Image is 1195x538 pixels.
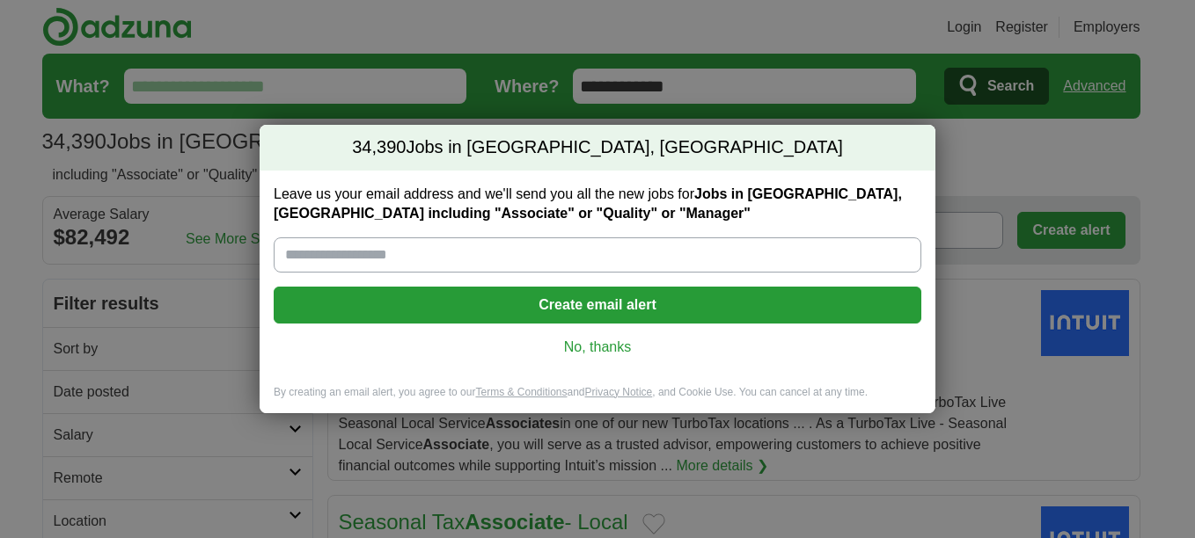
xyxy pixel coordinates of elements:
a: Privacy Notice [585,386,653,398]
h2: Jobs in [GEOGRAPHIC_DATA], [GEOGRAPHIC_DATA] [260,125,935,171]
a: No, thanks [288,338,907,357]
button: Create email alert [274,287,921,324]
strong: Jobs in [GEOGRAPHIC_DATA], [GEOGRAPHIC_DATA] including "Associate" or "Quality" or "Manager" [274,186,902,221]
div: By creating an email alert, you agree to our and , and Cookie Use. You can cancel at any time. [260,385,935,414]
span: 34,390 [352,135,406,160]
label: Leave us your email address and we'll send you all the new jobs for [274,185,921,223]
a: Terms & Conditions [475,386,567,398]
